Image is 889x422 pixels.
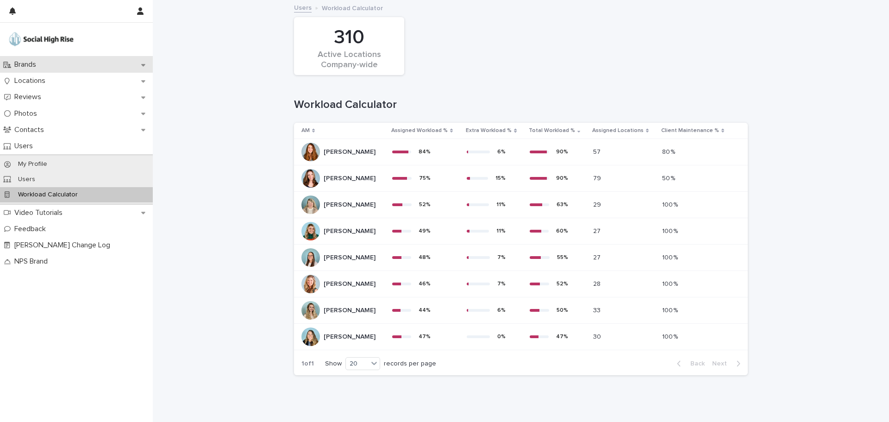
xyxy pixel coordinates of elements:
[557,281,568,287] div: 52 %
[592,126,644,136] p: Assigned Locations
[662,199,680,209] p: 100 %
[419,281,431,287] div: 46 %
[310,50,388,69] div: Active Locations Company-wide
[662,331,680,341] p: 100 %
[685,360,705,367] span: Back
[324,278,377,288] p: [PERSON_NAME]
[497,281,506,287] div: 7 %
[11,142,40,151] p: Users
[324,226,377,235] p: [PERSON_NAME]
[495,175,506,182] div: 15 %
[294,271,748,297] tr: [PERSON_NAME][PERSON_NAME] 46%7%52%2828 100 %100 %
[556,334,568,340] div: 47 %
[325,360,342,368] p: Show
[556,149,568,155] div: 90 %
[593,278,602,288] p: 28
[294,244,748,271] tr: [PERSON_NAME][PERSON_NAME] 48%7%55%2727 100 %100 %
[11,126,51,134] p: Contacts
[419,334,431,340] div: 47 %
[11,191,85,199] p: Workload Calculator
[11,241,118,250] p: [PERSON_NAME] Change Log
[419,149,431,155] div: 84 %
[11,76,53,85] p: Locations
[11,225,53,233] p: Feedback
[391,126,448,136] p: Assigned Workload %
[324,252,377,262] p: [PERSON_NAME]
[419,175,431,182] div: 75 %
[419,228,431,234] div: 49 %
[593,305,602,315] p: 33
[662,226,680,235] p: 100 %
[497,307,506,314] div: 6 %
[11,176,43,183] p: Users
[708,359,748,368] button: Next
[294,191,748,218] tr: [PERSON_NAME][PERSON_NAME] 52%11%63%2929 100 %100 %
[497,334,506,340] div: 0 %
[593,252,602,262] p: 27
[556,228,568,234] div: 60 %
[324,331,377,341] p: [PERSON_NAME]
[419,202,431,208] div: 52 %
[294,98,748,112] h1: Workload Calculator
[294,218,748,244] tr: [PERSON_NAME][PERSON_NAME] 49%11%60%2727 100 %100 %
[294,165,748,191] tr: [PERSON_NAME][PERSON_NAME] 75%15%90%7979 50 %50 %
[419,254,431,261] div: 48 %
[497,254,506,261] div: 7 %
[593,173,603,183] p: 79
[529,126,575,136] p: Total Workload %
[662,278,680,288] p: 100 %
[496,202,506,208] div: 11 %
[557,307,568,314] div: 50 %
[346,359,368,369] div: 20
[324,305,377,315] p: [PERSON_NAME]
[593,146,602,156] p: 57
[310,26,388,49] div: 310
[324,173,377,183] p: [PERSON_NAME]
[324,146,377,156] p: [PERSON_NAME]
[294,353,321,375] p: 1 of 1
[466,126,512,136] p: Extra Workload %
[11,257,55,266] p: NPS Brand
[294,297,748,323] tr: [PERSON_NAME][PERSON_NAME] 44%6%50%3333 100 %100 %
[11,93,49,101] p: Reviews
[662,146,677,156] p: 80 %
[557,254,568,261] div: 55 %
[294,323,748,350] tr: [PERSON_NAME][PERSON_NAME] 47%0%47%3030 100 %100 %
[294,139,748,165] tr: [PERSON_NAME][PERSON_NAME] 84%6%90%5757 80 %80 %
[593,331,603,341] p: 30
[384,360,436,368] p: records per page
[11,109,44,118] p: Photos
[670,359,708,368] button: Back
[662,305,680,315] p: 100 %
[11,160,55,168] p: My Profile
[556,175,568,182] div: 90 %
[11,60,44,69] p: Brands
[557,202,568,208] div: 63 %
[496,228,506,234] div: 11 %
[662,252,680,262] p: 100 %
[497,149,506,155] div: 6 %
[661,126,719,136] p: Client Maintenance %
[11,208,70,217] p: Video Tutorials
[324,199,377,209] p: [PERSON_NAME]
[294,2,312,13] a: Users
[419,307,431,314] div: 44 %
[712,360,732,367] span: Next
[593,199,603,209] p: 29
[662,173,677,183] p: 50 %
[322,2,383,13] p: Workload Calculator
[301,126,310,136] p: AM
[7,30,75,49] img: o5DnuTxEQV6sW9jFYBBf
[593,226,602,235] p: 27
